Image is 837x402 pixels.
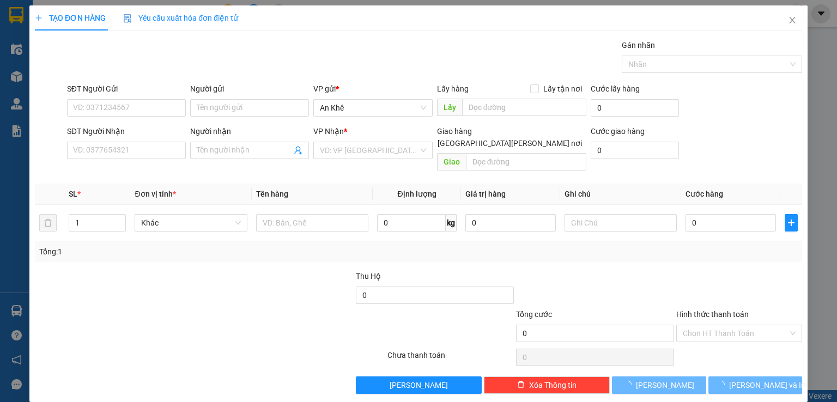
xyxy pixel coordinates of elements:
span: loading [717,381,729,388]
span: TẠO ĐƠN HÀNG [35,14,106,22]
div: Chưa thanh toán [386,349,514,368]
span: [GEOGRAPHIC_DATA][PERSON_NAME] nơi [433,137,586,149]
label: Cước lấy hàng [591,84,640,93]
span: plus [785,218,797,227]
span: kg [446,214,457,232]
input: Dọc đường [465,153,586,170]
div: VP gửi [313,83,432,95]
span: An Khê [320,100,426,116]
span: Cước hàng [686,190,723,198]
label: Gán nhãn [622,41,655,50]
input: Cước lấy hàng [591,99,679,117]
input: VD: Bàn, Ghế [256,214,368,232]
span: SL [69,190,77,198]
div: SĐT Người Gửi [67,83,186,95]
span: Tên hàng [256,190,288,198]
span: delete [517,381,525,389]
th: Ghi chú [560,184,681,205]
span: plus [35,14,43,22]
span: Lấy tận nơi [539,83,586,95]
span: VP Nhận [313,127,344,136]
div: Tổng: 1 [39,246,324,258]
span: Định lượng [397,190,436,198]
span: Lấy [436,99,462,116]
span: Đơn vị tính [135,190,175,198]
span: Giao hàng [436,127,471,136]
span: [PERSON_NAME] và In [729,379,805,391]
button: [PERSON_NAME] [612,376,706,394]
span: Giá trị hàng [465,190,506,198]
span: [PERSON_NAME] [390,379,448,391]
span: user-add [294,146,302,155]
label: Cước giao hàng [591,127,645,136]
div: Người gửi [190,83,309,95]
input: Ghi Chú [565,214,677,232]
span: Thu Hộ [355,272,380,281]
span: Khác [141,215,240,231]
input: 0 [465,214,556,232]
button: Close [777,5,808,36]
span: Tổng cước [516,310,552,319]
input: Cước giao hàng [591,142,679,159]
div: Người nhận [190,125,309,137]
span: Yêu cầu xuất hóa đơn điện tử [123,14,238,22]
span: close [788,16,797,25]
span: loading [624,381,636,388]
button: [PERSON_NAME] [355,376,481,394]
button: delete [39,214,57,232]
span: Giao [436,153,465,170]
button: [PERSON_NAME] và In [708,376,803,394]
img: icon [123,14,132,23]
button: deleteXóa Thông tin [484,376,610,394]
input: Dọc đường [462,99,586,116]
label: Hình thức thanh toán [676,310,749,319]
span: Xóa Thông tin [529,379,577,391]
span: [PERSON_NAME] [636,379,694,391]
button: plus [785,214,798,232]
span: Lấy hàng [436,84,468,93]
div: SĐT Người Nhận [67,125,186,137]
